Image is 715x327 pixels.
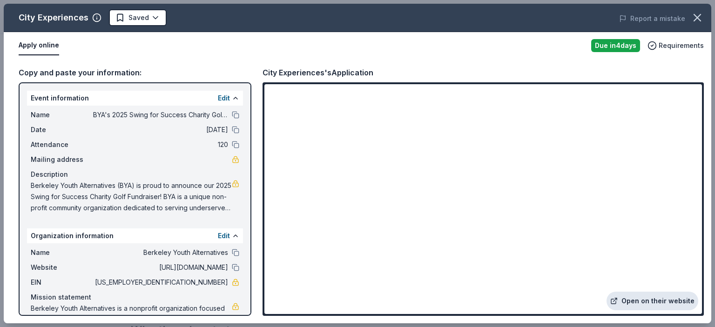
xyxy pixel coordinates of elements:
[93,124,228,135] span: [DATE]
[93,247,228,258] span: Berkeley Youth Alternatives
[31,277,93,288] span: EIN
[218,93,230,104] button: Edit
[619,13,685,24] button: Report a mistake
[31,154,93,165] span: Mailing address
[31,139,93,150] span: Attendance
[128,12,149,23] span: Saved
[93,262,228,273] span: [URL][DOMAIN_NAME]
[31,262,93,273] span: Website
[19,10,88,25] div: City Experiences
[263,67,373,79] div: City Experiences's Application
[93,139,228,150] span: 120
[607,292,698,310] a: Open on their website
[648,40,704,51] button: Requirements
[31,180,232,214] span: Berkeley Youth Alternatives (BYA) is proud to announce our 2025 Swing for Success Charity Golf Fu...
[591,39,640,52] div: Due in 4 days
[659,40,704,51] span: Requirements
[218,230,230,241] button: Edit
[31,109,93,120] span: Name
[109,9,167,26] button: Saved
[27,228,243,243] div: Organization information
[31,124,93,135] span: Date
[31,247,93,258] span: Name
[31,292,239,303] div: Mission statement
[31,169,239,180] div: Description
[19,36,59,55] button: Apply online
[27,91,243,106] div: Event information
[93,109,228,120] span: BYA's 2025 Swing for Success Charity Golf Tournament
[19,67,251,79] div: Copy and paste your information:
[93,277,228,288] span: [US_EMPLOYER_IDENTIFICATION_NUMBER]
